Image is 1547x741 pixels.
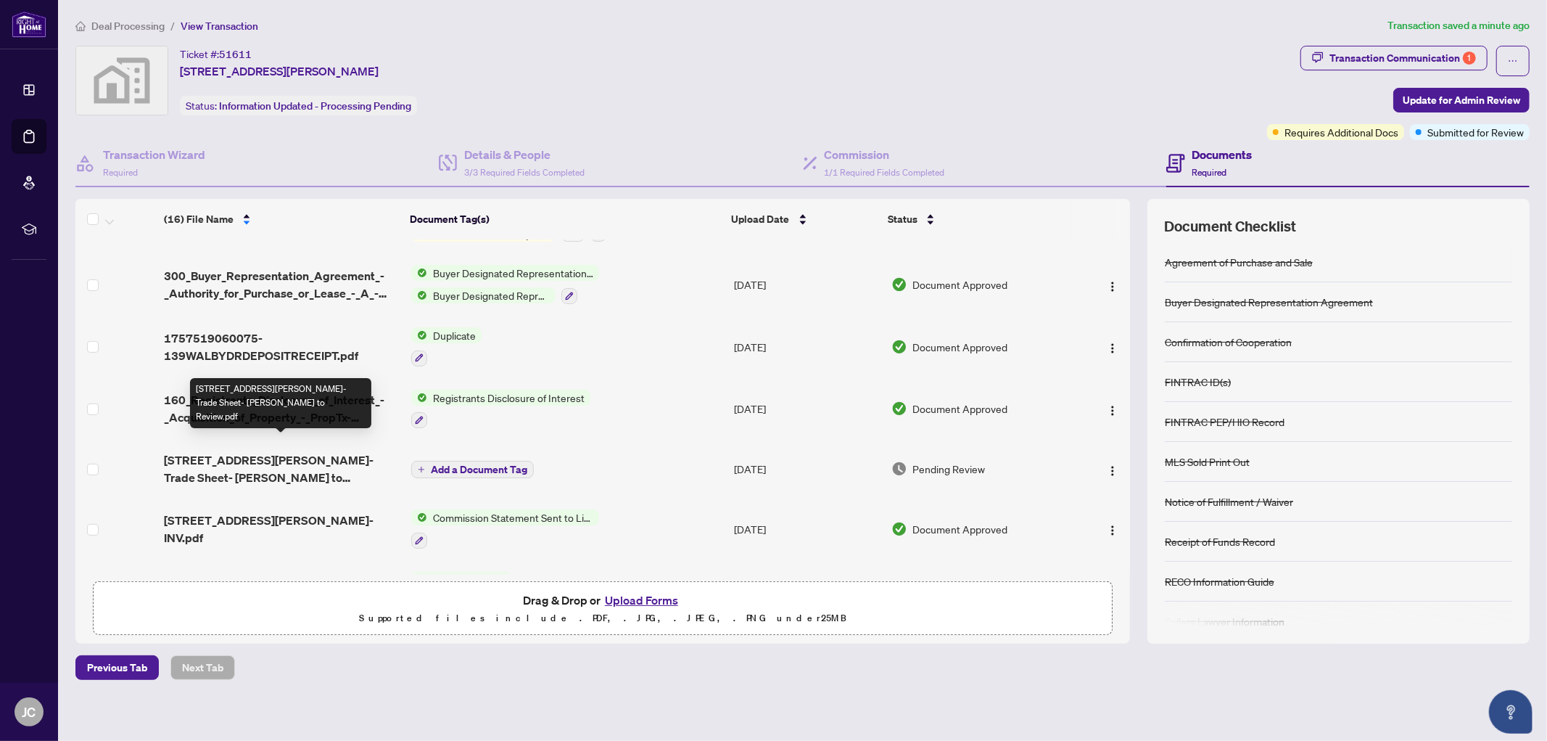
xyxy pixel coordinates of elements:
td: [DATE] [728,316,886,378]
span: 1757519060075-139WALBYDRDEPOSITRECEIPT.pdf [164,329,399,364]
span: Update for Admin Review [1403,89,1520,112]
div: FINTRAC PEP/HIO Record [1165,414,1284,430]
span: plus [418,466,425,473]
span: View Transaction [181,20,258,33]
button: Logo [1101,397,1124,420]
img: svg%3e [76,46,168,115]
th: Document Tag(s) [404,199,726,240]
span: Previous Tab [87,656,147,679]
div: Status: [180,96,417,115]
span: Upload Date [732,211,790,227]
span: 3/3 Required Fields Completed [464,167,585,178]
button: Add a Document Tag [411,461,534,478]
button: Status IconDuplicate [411,327,482,367]
div: Buyer Designated Representation Agreement [1165,294,1373,310]
button: Logo [1101,457,1124,480]
img: Logo [1107,525,1118,536]
img: Status Icon [411,327,427,343]
img: Document Status [891,521,907,537]
h4: Documents [1192,146,1253,163]
button: Add a Document Tag [411,459,534,478]
button: Logo [1101,517,1124,541]
span: JC [22,702,36,722]
div: Receipt of Funds Record [1165,533,1275,549]
span: Requires Additional Docs [1284,124,1398,140]
button: Open asap [1489,690,1532,734]
div: FINTRAC ID(s) [1165,374,1231,390]
span: Document Approved [913,521,1008,537]
button: Status IconRegistrants Disclosure of Interest [411,390,590,429]
th: Status [882,199,1072,240]
span: Document Approved [913,401,1008,417]
span: Commission Statement Sent to Listing Brokerage [427,509,599,525]
img: Status Icon [411,265,427,281]
img: Document Status [891,339,907,355]
button: Logo [1101,273,1124,296]
img: logo [12,11,46,38]
img: Status Icon [411,572,427,588]
img: Logo [1107,405,1118,417]
span: Duplicate [427,327,482,343]
span: (16) File Name [164,211,234,227]
img: Document Status [891,401,907,417]
button: Upload Forms [601,591,682,610]
span: Submitted for Review [1427,124,1524,140]
img: Logo [1107,281,1118,292]
div: Ticket #: [180,46,252,62]
button: Update for Admin Review [1393,88,1530,112]
div: Transaction Communication [1329,46,1476,70]
div: Notice of Fulfillment / Waiver [1165,494,1293,509]
span: Buyer Designated Representation Agreement [427,265,599,281]
img: Status Icon [411,509,427,525]
span: Buyer Designated Representation Agreement [427,287,556,303]
span: Drag & Drop orUpload FormsSupported files include .PDF, .JPG, .JPEG, .PNG under25MB [94,582,1112,636]
span: [STREET_ADDRESS][PERSON_NAME]-Trade Sheet- [PERSON_NAME] to Review.pdf [164,451,399,486]
span: Add a Document Tag [431,464,527,475]
img: Logo [1107,343,1118,354]
span: [STREET_ADDRESS][PERSON_NAME]-INV.pdf [164,512,399,546]
article: Transaction saved a minute ago [1387,17,1530,34]
td: [DATE] [728,253,886,316]
span: Required [103,167,138,178]
h4: Commission [825,146,945,163]
span: Registrants Disclosure of Interest [427,390,590,406]
th: Upload Date [726,199,883,240]
td: [DATE] [728,440,886,498]
button: Status IconCommission Statement Sent to Listing Brokerage [411,509,599,549]
img: Document Status [891,277,907,292]
th: (16) File Name [158,199,404,240]
span: Document Approved [913,277,1008,292]
h4: Details & People [464,146,585,163]
span: 139 [PERSON_NAME] DR - DEPOSIT RECEIPT.pdf [164,574,399,609]
span: [STREET_ADDRESS][PERSON_NAME] [180,62,379,80]
span: Pending Review [913,461,986,477]
img: Status Icon [411,287,427,303]
span: 300_Buyer_Representation_Agreement_-_Authority_for_Purchase_or_Lease_-_A_-_PropTx-OREA_-_v2.pdf [164,267,399,302]
span: 1/1 Required Fields Completed [825,167,945,178]
div: [STREET_ADDRESS][PERSON_NAME]-Trade Sheet- [PERSON_NAME] to Review.pdf [190,378,371,428]
span: Document Approved [913,339,1008,355]
div: Confirmation of Cooperation [1165,334,1292,350]
h4: Transaction Wizard [103,146,205,163]
button: Transaction Communication1 [1300,46,1488,70]
button: Next Tab [170,655,235,680]
span: home [75,21,86,31]
img: Status Icon [411,390,427,406]
button: Logo [1101,335,1124,359]
span: Status [888,211,917,227]
span: Required [1192,167,1227,178]
div: 1 [1463,52,1476,65]
button: Status IconBuyer Designated Representation AgreementStatus IconBuyer Designated Representation Ag... [411,265,599,304]
img: Document Status [891,461,907,477]
span: 51611 [219,48,252,61]
span: Deal Processing [91,20,165,33]
button: Status IconDeposit Receipt [411,572,511,611]
button: Previous Tab [75,655,159,680]
td: [DATE] [728,560,886,623]
div: RECO Information Guide [1165,573,1274,589]
p: Supported files include .PDF, .JPG, .JPEG, .PNG under 25 MB [102,610,1103,627]
td: [DATE] [728,498,886,560]
span: Drag & Drop or [523,591,682,610]
img: Logo [1107,465,1118,477]
span: 160_Registrants_Disclosure_of_Interest_-_Acquisition_of_Property_-_PropTx-[PERSON_NAME] 2 1.pdf [164,391,399,426]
